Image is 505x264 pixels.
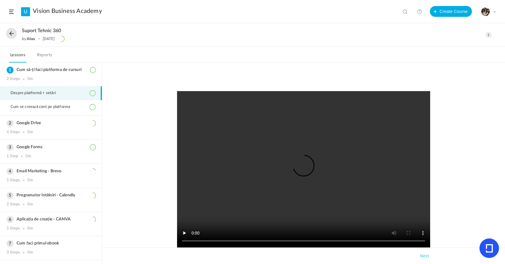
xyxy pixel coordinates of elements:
[43,37,55,41] div: [DATE]
[27,202,33,207] div: 0m
[9,51,26,63] a: Lessons
[430,6,472,17] button: Create Course
[27,36,35,41] a: Alisa
[27,130,33,135] div: 0m
[7,169,95,174] h3: Email Marketing - Brevo
[27,178,33,183] div: 0m
[7,178,20,183] div: 5 Steps
[7,154,18,159] div: 1 Step
[7,67,95,72] h3: Cum să-ți faci platforma de cursuri
[27,250,33,255] div: 0m
[33,8,102,15] a: Vision Business Academy
[7,202,20,207] div: 2 Steps
[7,77,20,81] div: 2 Steps
[7,130,20,135] div: 4 Steps
[419,252,430,259] button: Next
[27,77,33,81] div: 0m
[7,145,95,150] h3: Google Forms
[22,37,35,41] div: by
[21,7,30,16] a: U
[26,154,31,159] div: 0m
[7,250,20,255] div: 3 Steps
[11,105,78,109] span: Cum se creează cont pe platforma
[36,51,54,63] a: Reports
[7,121,95,126] h3: Google Drive
[7,226,20,231] div: 5 Steps
[22,28,61,34] span: Suport tehnic 360
[7,217,95,222] h3: Aplicația de creație - CANVA
[481,8,490,16] img: tempimagehs7pti.png
[7,193,95,198] h3: Programator întâlniri - Calendly
[7,241,95,246] h3: Cum faci primul ebook
[11,91,63,96] span: Despre platformă + setări
[27,226,33,231] div: 0m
